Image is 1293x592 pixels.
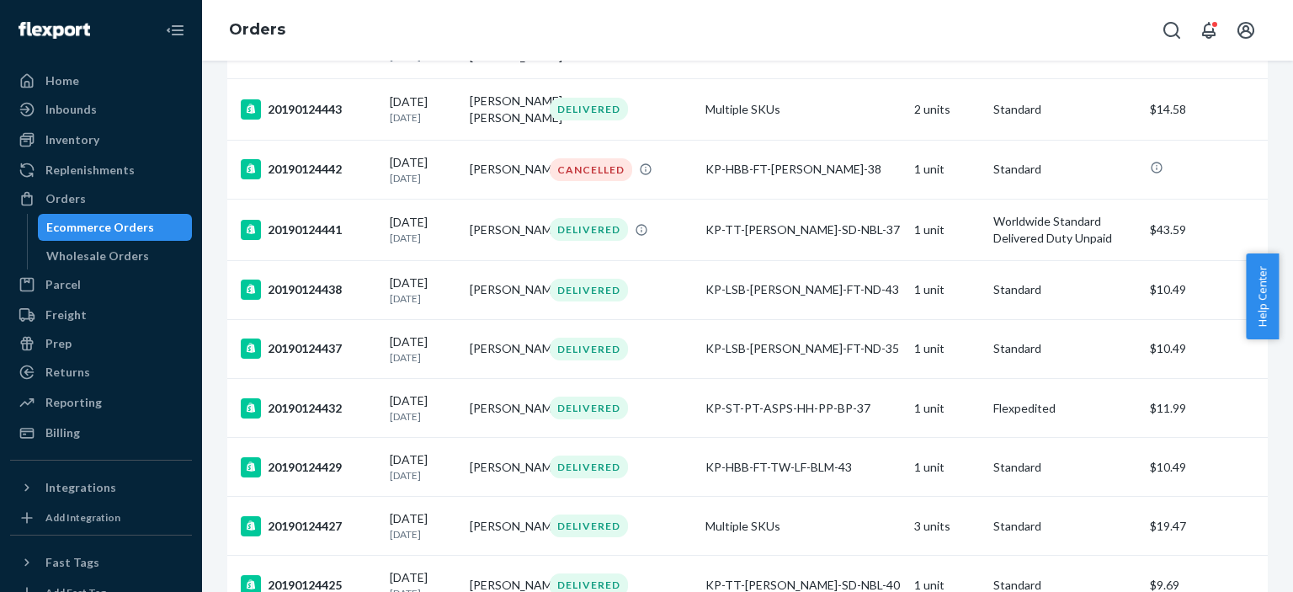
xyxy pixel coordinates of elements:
td: $19.47 [1143,497,1268,556]
a: Inventory [10,126,192,153]
td: $10.49 [1143,319,1268,378]
div: Fast Tags [45,554,99,571]
div: DELIVERED [550,397,628,419]
div: Wholesale Orders [46,248,149,264]
a: Returns [10,359,192,386]
a: Orders [10,185,192,212]
div: Returns [45,364,90,381]
td: 1 unit [907,378,987,437]
div: Ecommerce Orders [46,219,154,236]
td: $14.58 [1143,78,1268,140]
div: DELIVERED [550,98,628,120]
div: Inbounds [45,101,97,118]
span: Support [34,12,94,27]
div: Prep [45,335,72,352]
div: Add Integration [45,510,120,525]
button: Help Center [1246,253,1279,339]
a: Reporting [10,389,192,416]
div: Inventory [45,131,99,148]
td: 1 unit [907,199,987,260]
div: 20190124441 [241,220,376,240]
button: Open account menu [1229,13,1263,47]
td: $11.99 [1143,378,1268,437]
div: [DATE] [390,333,456,365]
div: Reporting [45,394,102,411]
div: 20190124432 [241,398,376,419]
div: DELIVERED [550,218,628,241]
td: 1 unit [907,438,987,497]
td: $10.49 [1143,438,1268,497]
a: Ecommerce Orders [38,214,193,241]
p: [DATE] [390,350,456,365]
div: [DATE] [390,392,456,424]
p: Flexpedited [993,400,1136,417]
p: [DATE] [390,171,456,185]
div: [DATE] [390,451,456,483]
a: Replenishments [10,157,192,184]
td: $43.59 [1143,199,1268,260]
div: 20190124443 [241,99,376,120]
button: Open Search Box [1155,13,1189,47]
td: 3 units [907,497,987,556]
p: [DATE] [390,527,456,541]
td: [PERSON_NAME] [463,199,543,260]
td: 2 units [907,78,987,140]
div: DELIVERED [550,279,628,301]
td: 1 unit [907,319,987,378]
p: Standard [993,101,1136,118]
button: Open notifications [1192,13,1226,47]
td: $10.49 [1143,260,1268,319]
div: KP-LSB-[PERSON_NAME]-FT-ND-43 [705,281,900,298]
td: 1 unit [907,260,987,319]
a: Parcel [10,271,192,298]
p: [DATE] [390,291,456,306]
div: [DATE] [390,510,456,541]
button: Integrations [10,474,192,501]
div: 20190124442 [241,159,376,179]
button: Fast Tags [10,549,192,576]
div: Billing [45,424,80,441]
img: Flexport logo [19,22,90,39]
td: [PERSON_NAME] [463,497,543,556]
td: [PERSON_NAME] [PERSON_NAME] [463,78,543,140]
p: Standard [993,340,1136,357]
div: DELIVERED [550,515,628,537]
p: [DATE] [390,468,456,483]
a: Freight [10,301,192,328]
div: KP-HBB-FT-TW-LF-BLM-43 [705,459,900,476]
div: DELIVERED [550,338,628,360]
a: Wholesale Orders [38,243,193,269]
td: 1 unit [907,140,987,199]
div: [DATE] [390,154,456,185]
div: KP-LSB-[PERSON_NAME]-FT-ND-35 [705,340,900,357]
ol: breadcrumbs [215,6,299,55]
button: Close Navigation [158,13,192,47]
div: KP-HBB-FT-[PERSON_NAME]-38 [705,161,900,178]
td: [PERSON_NAME] [463,260,543,319]
div: Parcel [45,276,81,293]
p: [DATE] [390,110,456,125]
a: Home [10,67,192,94]
div: CANCELLED [550,158,632,181]
p: Standard [993,161,1136,178]
td: [PERSON_NAME] [463,378,543,437]
a: Orders [229,20,285,39]
div: [DATE] [390,275,456,306]
p: [DATE] [390,409,456,424]
div: Replenishments [45,162,135,179]
a: Inbounds [10,96,192,123]
div: Orders [45,190,86,207]
td: Multiple SKUs [699,497,907,556]
a: Add Integration [10,508,192,528]
td: [PERSON_NAME] [463,140,543,199]
a: Billing [10,419,192,446]
p: Standard [993,518,1136,535]
td: Multiple SKUs [699,78,907,140]
td: [PERSON_NAME] [463,319,543,378]
td: [PERSON_NAME] [463,438,543,497]
p: Standard [993,459,1136,476]
div: [DATE] [390,93,456,125]
div: Home [45,72,79,89]
div: 20190124438 [241,280,376,300]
